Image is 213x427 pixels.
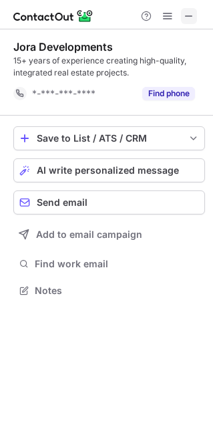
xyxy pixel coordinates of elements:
[35,285,200,297] span: Notes
[13,55,205,79] div: 15+ years of experience creating high-quality, integrated real estate projects.
[13,40,113,53] div: ‏Jora Developments‏
[37,165,179,176] span: AI write personalized message
[13,281,205,300] button: Notes
[13,223,205,247] button: Add to email campaign
[37,197,87,208] span: Send email
[142,87,195,100] button: Reveal Button
[36,229,142,240] span: Add to email campaign
[35,258,200,270] span: Find work email
[37,133,182,144] div: Save to List / ATS / CRM
[13,255,205,273] button: Find work email
[13,8,93,24] img: ContactOut v5.3.10
[13,158,205,182] button: AI write personalized message
[13,126,205,150] button: save-profile-one-click
[13,190,205,215] button: Send email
